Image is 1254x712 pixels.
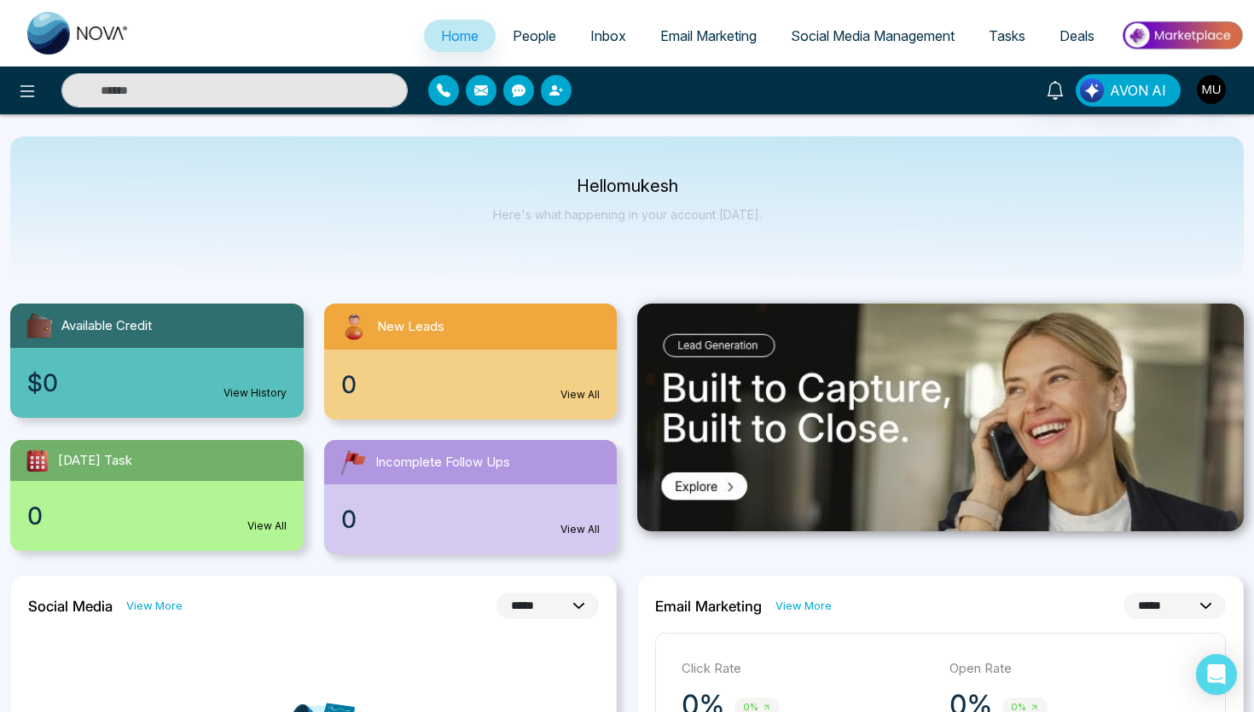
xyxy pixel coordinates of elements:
a: View More [126,598,183,614]
span: Incomplete Follow Ups [375,453,510,472]
img: User Avatar [1197,75,1226,104]
img: . [637,304,1244,531]
button: AVON AI [1076,74,1181,107]
img: Market-place.gif [1120,16,1244,55]
a: Social Media Management [774,20,972,52]
span: Home [441,27,479,44]
img: Lead Flow [1080,78,1104,102]
span: Deals [1060,27,1094,44]
a: View History [224,385,287,401]
span: [DATE] Task [58,451,132,471]
span: 0 [27,498,43,534]
a: View All [560,522,600,537]
a: View All [247,518,287,534]
img: availableCredit.svg [24,310,55,341]
h2: Social Media [28,598,113,615]
h2: Email Marketing [655,598,762,615]
a: New Leads0View All [314,304,628,420]
a: Inbox [573,20,643,52]
a: Email Marketing [643,20,774,52]
a: Incomplete Follow Ups0View All [314,440,628,554]
p: Here's what happening in your account [DATE]. [493,207,762,222]
img: Nova CRM Logo [27,12,130,55]
span: People [513,27,556,44]
span: 0 [341,501,357,537]
span: Email Marketing [660,27,757,44]
span: Tasks [989,27,1025,44]
img: followUps.svg [338,447,369,478]
a: Deals [1042,20,1112,52]
span: 0 [341,367,357,402]
a: View More [775,598,832,614]
div: Open Intercom Messenger [1196,654,1237,695]
a: Tasks [972,20,1042,52]
img: newLeads.svg [338,310,370,343]
a: View All [560,387,600,402]
p: Open Rate [949,659,1200,679]
p: Click Rate [682,659,932,679]
span: Social Media Management [791,27,955,44]
span: New Leads [377,317,444,337]
img: todayTask.svg [24,447,51,474]
span: Available Credit [61,316,152,336]
span: $0 [27,365,58,401]
a: Home [424,20,496,52]
span: Inbox [590,27,626,44]
p: Hello mukesh [493,179,762,194]
span: AVON AI [1110,80,1166,101]
a: People [496,20,573,52]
